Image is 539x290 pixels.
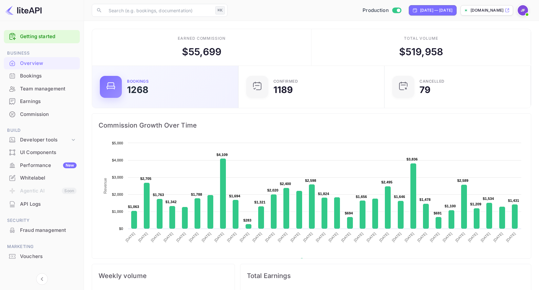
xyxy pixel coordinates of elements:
text: $1,478 [419,198,431,202]
button: Collapse navigation [36,273,48,285]
text: [DATE] [188,232,199,243]
text: [DATE] [442,232,453,243]
text: Revenue [103,178,108,194]
text: [DATE] [429,232,440,243]
text: $2,598 [305,179,316,182]
div: Commission [20,111,77,118]
div: API Logs [4,198,80,211]
text: [DATE] [480,232,491,243]
div: API Logs [20,201,77,208]
text: $2,000 [112,192,123,196]
text: [DATE] [239,232,250,243]
div: Overview [4,57,80,70]
text: $1,824 [318,192,329,196]
text: [DATE] [226,232,237,243]
div: Team management [20,85,77,93]
text: $1,063 [128,205,139,209]
span: Security [4,217,80,224]
text: $1,100 [445,204,456,208]
text: [DATE] [163,232,174,243]
div: [DATE] — [DATE] [420,7,452,13]
a: PerformanceNew [4,159,80,171]
a: Earnings [4,95,80,107]
div: Bookings [20,72,77,80]
div: UI Components [20,149,77,156]
text: $2,589 [457,179,469,182]
text: $1,321 [254,200,266,204]
text: [DATE] [492,232,503,243]
text: [DATE] [378,232,389,243]
text: [DATE] [404,232,415,243]
text: [DATE] [201,232,212,243]
a: Commission [4,108,80,120]
a: UI Components [4,146,80,158]
div: Fraud management [20,227,77,234]
text: $5,000 [112,141,123,145]
div: 79 [419,85,430,94]
text: $0 [119,227,123,231]
text: [DATE] [125,232,136,243]
text: $1,209 [470,202,481,206]
img: LiteAPI logo [5,5,42,16]
a: Team management [4,83,80,95]
div: $ 519,958 [399,45,443,59]
text: $1,534 [483,197,494,201]
div: Getting started [4,30,80,43]
div: ⌘K [215,6,225,15]
div: Commission [4,108,80,121]
text: $694 [345,211,353,215]
text: [DATE] [252,232,263,243]
span: Weekly volume [99,271,228,281]
text: $1,763 [153,193,164,197]
div: PerformanceNew [4,159,80,172]
div: Vouchers [4,250,80,263]
text: [DATE] [175,232,186,243]
span: Business [4,50,80,57]
a: Getting started [20,33,77,40]
text: [DATE] [150,232,161,243]
text: [DATE] [455,232,466,243]
text: $3,000 [112,175,123,179]
text: $1,646 [394,195,405,199]
text: $1,694 [229,194,240,198]
span: Total Earnings [247,271,524,281]
img: Jenny Frimer [518,5,528,16]
text: $1,788 [191,192,202,196]
text: $691 [434,211,442,215]
div: New [63,162,77,168]
div: CANCELLED [419,79,445,83]
a: Whitelabel [4,172,80,184]
div: Switch to Sandbox mode [360,7,404,14]
div: Whitelabel [20,174,77,182]
p: [DOMAIN_NAME] [470,7,503,13]
text: $3,836 [407,157,418,161]
text: [DATE] [264,232,275,243]
text: $2,020 [267,188,279,192]
text: [DATE] [353,232,364,243]
text: [DATE] [302,232,313,243]
div: Overview [20,60,77,67]
text: $2,705 [140,177,152,181]
div: Performance [20,162,77,169]
text: $283 [243,218,251,222]
text: $1,342 [165,200,177,204]
text: Revenue [306,258,322,263]
div: Total volume [404,36,439,41]
text: [DATE] [467,232,478,243]
text: $2,400 [280,182,291,186]
span: Build [4,127,80,134]
a: Vouchers [4,250,80,262]
div: Fraud management [4,224,80,237]
div: Earnings [20,98,77,105]
div: 1189 [273,85,293,94]
text: [DATE] [366,232,377,243]
text: [DATE] [505,232,516,243]
text: [DATE] [417,232,428,243]
text: $4,000 [112,158,123,162]
a: Bookings [4,70,80,82]
text: [DATE] [137,232,148,243]
div: 1268 [127,85,149,94]
text: [DATE] [290,232,301,243]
